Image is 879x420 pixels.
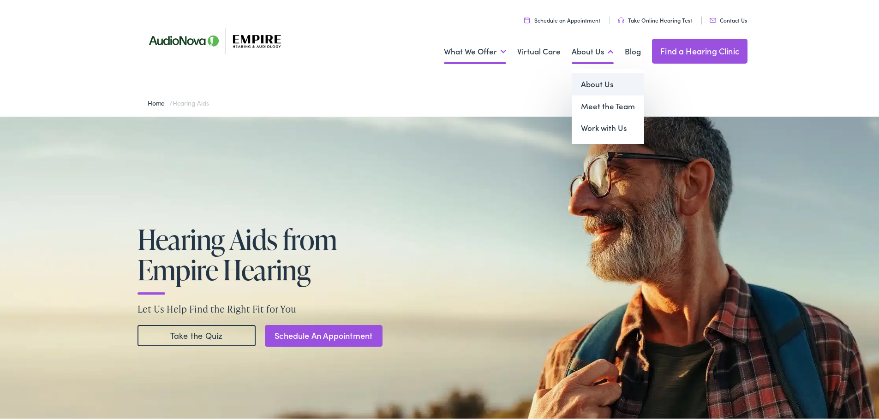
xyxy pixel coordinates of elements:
a: About Us [572,33,614,67]
a: Blog [625,33,641,67]
a: Home [148,96,169,106]
img: utility icon [524,15,530,21]
p: Let Us Help Find the Right Fit for You [138,300,448,314]
a: Virtual Care [517,33,561,67]
h1: Hearing Aids from Empire Hearing [138,222,418,283]
a: About Us [572,71,644,94]
a: What We Offer [444,33,506,67]
a: Meet the Team [572,94,644,116]
span: / [148,96,209,106]
a: Take the Quiz [138,324,256,345]
a: Schedule An Appointment [265,323,383,345]
a: Find a Hearing Clinic [652,37,747,62]
span: Hearing Aids [173,96,209,106]
a: Work with Us [572,115,644,137]
img: utility icon [618,16,624,21]
a: Contact Us [710,14,747,22]
a: Schedule an Appointment [524,14,600,22]
a: Take Online Hearing Test [618,14,692,22]
img: utility icon [710,16,716,21]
